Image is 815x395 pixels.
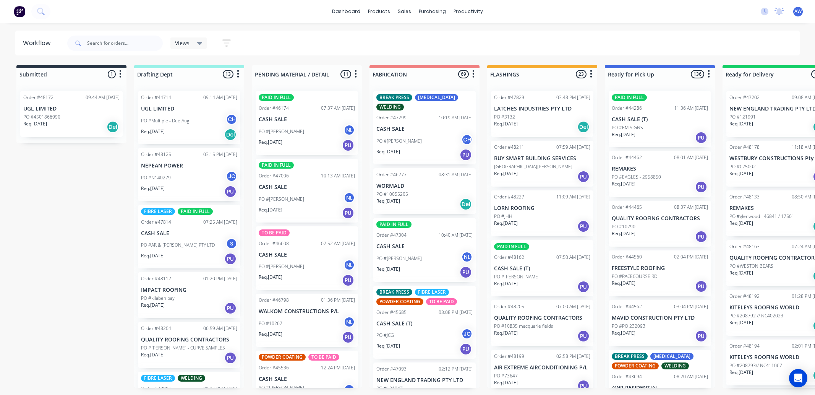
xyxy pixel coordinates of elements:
div: FIBRE LASER [141,208,175,215]
div: Order #47006 [259,172,289,179]
p: IMPACT ROOFING [141,287,237,293]
div: PU [342,207,354,219]
div: 02:12 PM [DATE] [439,366,473,372]
p: AWR RESIDENTIAL [612,385,708,391]
p: PO #EAGLES - 2958850 [612,174,661,180]
p: PO #10835 macquarie fields [494,323,553,330]
div: Order #48178 [729,144,760,151]
p: CASH SALE (T) [376,320,473,327]
div: 02:58 PM [DATE] [556,353,590,360]
p: Req. [DATE] [612,330,635,336]
div: POWDER COATING [612,362,659,369]
div: 08:37 AM [DATE] [674,204,708,211]
p: PO #[PERSON_NAME] [259,196,304,203]
div: 12:24 PM [DATE] [321,364,355,371]
p: PO #EM SIGNS [612,124,643,131]
div: BREAK PRESS [376,289,412,296]
div: PU [695,181,707,193]
p: QUALITY ROOFING CONTRACTORS [612,215,708,222]
div: NL [343,192,355,203]
p: Req. [DATE] [494,120,518,127]
p: Req. [DATE] [729,369,753,376]
div: Order #4821107:59 AM [DATE]BUY SMART BUILDING SERVICES[GEOGRAPHIC_DATA][PERSON_NAME]Req.[DATE]PU [491,141,593,187]
div: FIBRE LASERPAID IN FULLOrder #4781407:25 AM [DATE]CASH SALEPO #AR & [PERSON_NAME] PTY LTDSReq.[DA... [138,205,240,269]
div: Order #47005 [141,385,171,392]
div: POWDER COATING [259,354,306,361]
div: PAID IN FULLOrder #4700610:13 AM [DATE]CASH SALEPO #[PERSON_NAME]NLReq.[DATE]PU [256,159,358,223]
p: CASH SALE [141,230,237,237]
p: Req. [DATE] [494,280,518,287]
p: Req. [DATE] [612,131,635,138]
p: PO #10267 [259,320,282,327]
div: Order #44286 [612,105,642,112]
div: 01:25 PM [DATE] [203,385,237,392]
div: [MEDICAL_DATA] [415,94,458,101]
p: PO #208793// NC411067 [729,362,782,369]
p: WORMALD [376,183,473,189]
div: PAID IN FULL [494,243,529,250]
div: Order #48162 [494,254,524,261]
div: 11:36 AM [DATE] [674,105,708,112]
a: dashboard [328,6,364,17]
div: 03:08 PM [DATE] [439,309,473,316]
p: Req. [DATE] [729,319,753,326]
div: WELDING [376,104,404,111]
div: 08:31 AM [DATE] [439,171,473,178]
div: Order #44465 [612,204,642,211]
div: POWDER COATING [376,298,423,305]
div: 07:00 AM [DATE] [556,303,590,310]
div: 08:01 AM [DATE] [674,154,708,161]
div: Order #48199 [494,353,524,360]
p: NEPEAN POWER [141,163,237,169]
div: PU [577,330,590,342]
div: PU [224,352,237,364]
div: PU [695,231,707,243]
p: NEW ENGLAND TRADING PTY LTD [376,377,473,384]
p: Req. [DATE] [494,170,518,177]
div: Del [107,121,119,133]
div: PU [460,149,472,161]
div: BREAK PRESS[MEDICAL_DATA]WELDINGOrder #4729910:19 AM [DATE]CASH SALEPO #[PERSON_NAME]CHReq.[DATE]PU [373,91,476,164]
div: BREAK PRESS [376,94,412,101]
p: Req. [DATE] [729,120,753,127]
div: 10:19 AM [DATE] [439,114,473,121]
div: 07:52 AM [DATE] [321,240,355,247]
div: PAID IN FULLOrder #4730410:40 AM [DATE]CASH SALEPO #[PERSON_NAME]NLReq.[DATE]PU [373,218,476,282]
div: PAID IN FULL [259,162,294,169]
div: PAID IN FULLOrder #4617407:37 AM [DATE]CASH SALEPO #[PERSON_NAME]NLReq.[DATE]PU [256,91,358,155]
div: 02:04 PM [DATE] [674,254,708,260]
div: PAID IN FULL [376,221,412,228]
p: CASH SALE [259,116,355,123]
div: CH [461,134,473,145]
p: LATCHES INDUSTRIES PTY LTD [494,106,590,112]
p: PO #kilaben bay [141,295,175,302]
p: PO #glenwood - 46841 / 17501 [729,213,794,220]
div: Order #4677708:31 AM [DATE]WORMALDPO #10055205Req.[DATE]Del [373,168,476,214]
p: Req. [DATE] [376,343,400,349]
div: Order #4679801:36 PM [DATE]WALKOM CONSTRUCTIONS P/LPO #10267NLReq.[DATE]PU [256,294,358,347]
div: Order #46777 [376,171,407,178]
div: 10:40 AM [DATE] [439,232,473,239]
p: Req. [DATE] [376,266,400,273]
p: PO #C25002 [729,163,756,170]
p: CASH SALE [376,243,473,250]
div: Order #48192 [729,293,760,300]
div: Order #47299 [376,114,407,121]
div: Order #44714 [141,94,171,101]
p: PO #[PERSON_NAME] - CURVE SAMPLES [141,345,225,351]
div: Order #4812503:15 PM [DATE]NEPEAN POWERPO #N140279JCReq.[DATE]PU [138,148,240,201]
div: NL [343,124,355,136]
p: Req. [DATE] [141,128,165,135]
div: 03:15 PM [DATE] [203,151,237,158]
p: Req. [DATE] [376,148,400,155]
div: products [364,6,394,17]
div: WELDING [178,375,205,382]
p: Req. [DATE] [259,331,282,338]
div: NL [343,259,355,271]
div: TO BE PAID [259,229,290,236]
p: QUALITY ROOFING CONTRACTORS [494,315,590,321]
div: Order #48133 [729,193,760,200]
div: PU [460,266,472,278]
div: 01:36 PM [DATE] [321,297,355,304]
p: PO #121991 [729,114,756,120]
